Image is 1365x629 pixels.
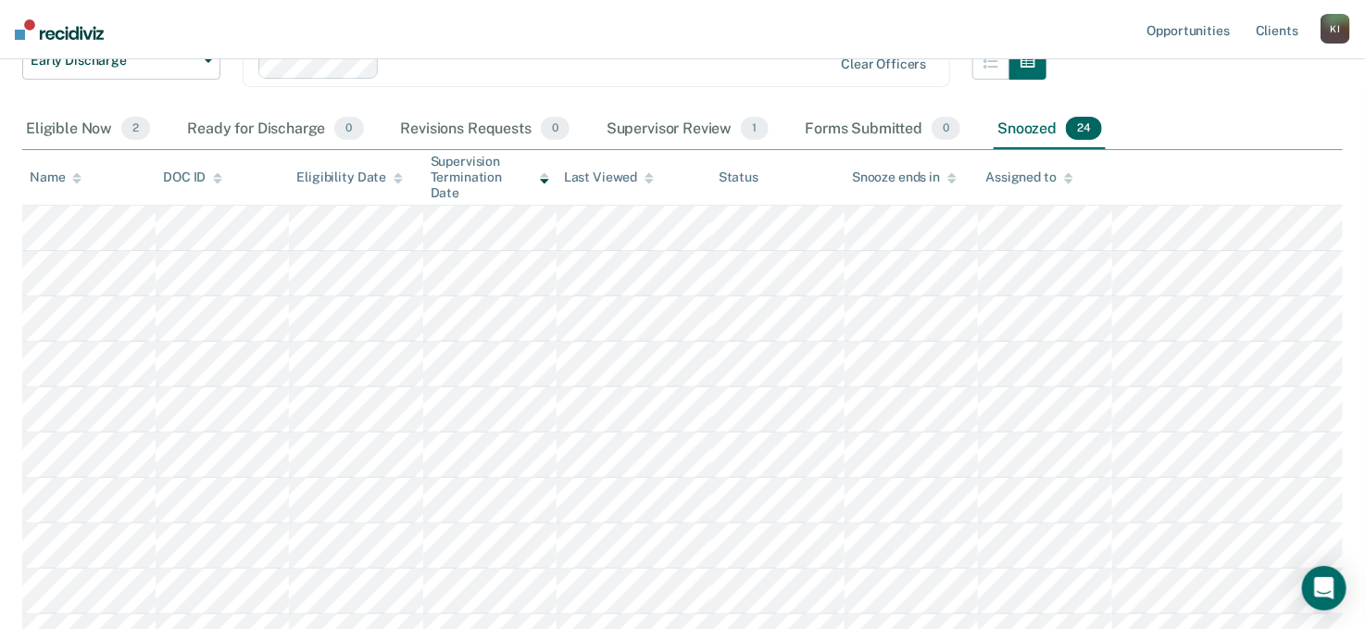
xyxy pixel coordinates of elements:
[603,109,772,150] div: Supervisor Review1
[31,53,197,69] span: Early Discharge
[15,19,104,40] img: Recidiviz
[163,170,222,185] div: DOC ID
[1321,14,1350,44] button: KI
[985,170,1072,185] div: Assigned to
[564,170,654,185] div: Last Viewed
[1066,117,1102,141] span: 24
[1321,14,1350,44] div: K I
[932,117,960,141] span: 0
[296,170,403,185] div: Eligibility Date
[22,43,220,80] button: Early Discharge
[431,154,549,200] div: Supervision Termination Date
[741,117,768,141] span: 1
[183,109,367,150] div: Ready for Discharge0
[30,170,81,185] div: Name
[334,117,363,141] span: 0
[22,109,154,150] div: Eligible Now2
[994,109,1106,150] div: Snoozed24
[541,117,570,141] span: 0
[802,109,965,150] div: Forms Submitted0
[841,57,926,72] div: Clear officers
[852,170,957,185] div: Snooze ends in
[719,170,758,185] div: Status
[121,117,150,141] span: 2
[397,109,573,150] div: Revisions Requests0
[1302,566,1346,610] div: Open Intercom Messenger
